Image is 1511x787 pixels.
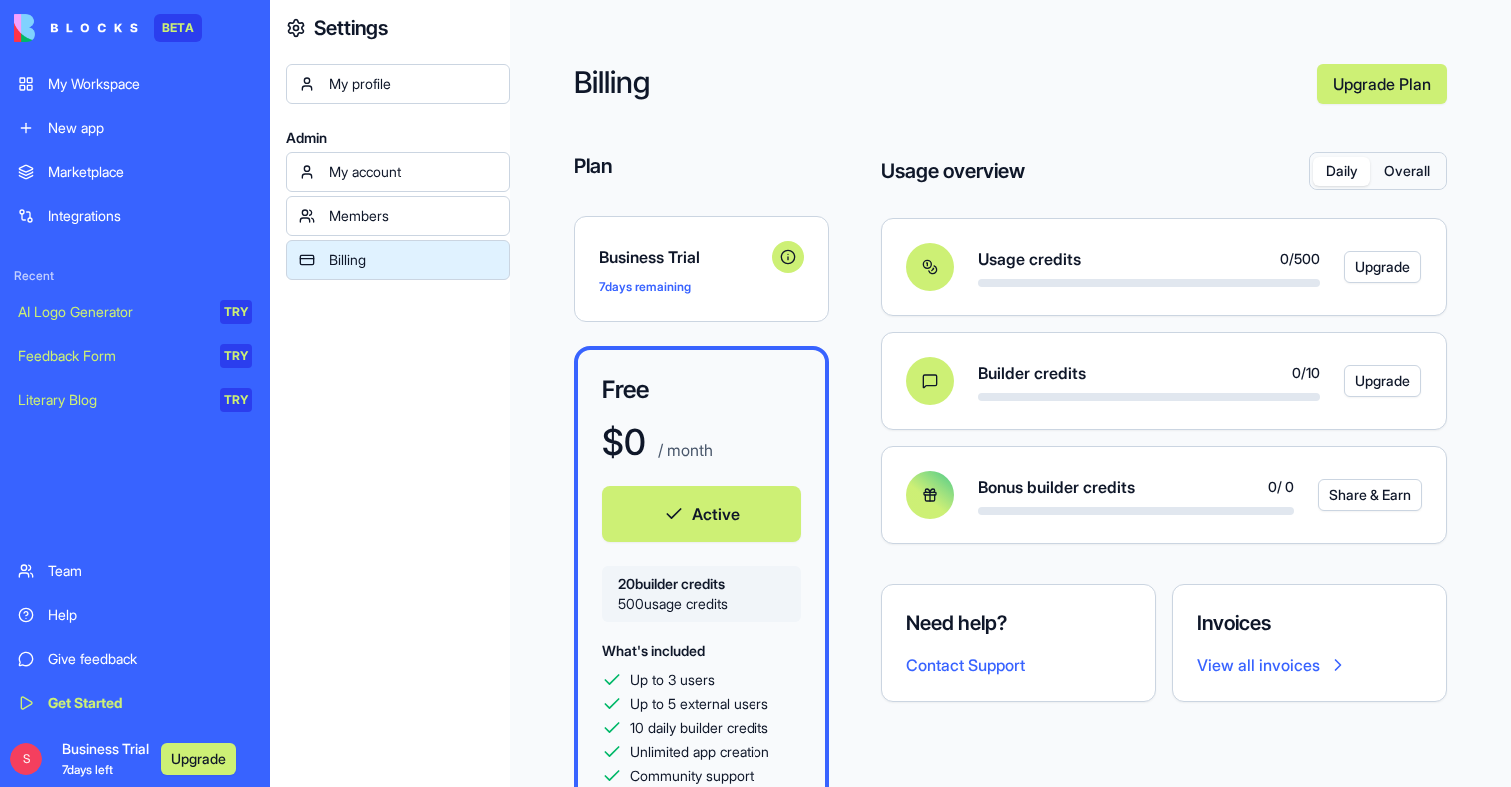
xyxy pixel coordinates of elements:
[48,206,252,226] div: Integrations
[18,390,206,410] div: Literary Blog
[1197,609,1422,637] h4: Invoices
[48,74,252,94] div: My Workspace
[10,743,42,775] span: S
[602,422,646,462] h1: $ 0
[630,694,768,714] span: Up to 5 external users
[599,245,764,269] span: Business Trial
[14,14,202,42] a: BETA
[1313,157,1370,186] button: Daily
[1292,363,1320,383] span: 0 / 10
[48,649,252,669] div: Give feedback
[630,670,715,690] span: Up to 3 users
[618,574,785,594] span: 20 builder credits
[329,74,497,94] div: My profile
[286,196,510,236] a: Members
[1344,251,1398,283] a: Upgrade
[329,162,497,182] div: My account
[48,118,252,138] div: New app
[286,152,510,192] a: My account
[1317,64,1447,104] a: Upgrade Plan
[6,64,264,104] a: My Workspace
[978,361,1086,385] span: Builder credits
[329,250,497,270] div: Billing
[602,486,801,542] button: Active
[6,268,264,284] span: Recent
[286,128,510,148] span: Admin
[329,206,497,226] div: Members
[48,561,252,581] div: Team
[161,743,236,775] button: Upgrade
[654,438,713,462] p: / month
[1344,365,1421,397] button: Upgrade
[154,14,202,42] div: BETA
[1268,477,1294,497] span: 0 / 0
[6,152,264,192] a: Marketplace
[574,64,1301,104] h2: Billing
[1318,479,1422,511] button: Share & Earn
[6,196,264,236] a: Integrations
[48,605,252,625] div: Help
[48,162,252,182] div: Marketplace
[906,609,1131,637] h4: Need help?
[314,14,388,42] h4: Settings
[18,302,206,322] div: AI Logo Generator
[220,344,252,368] div: TRY
[6,380,264,420] a: Literary BlogTRY
[630,718,768,738] span: 10 daily builder credits
[286,240,510,280] a: Billing
[978,475,1135,499] span: Bonus builder credits
[618,594,785,614] span: 500 usage credits
[6,108,264,148] a: New app
[220,388,252,412] div: TRY
[48,693,252,713] div: Get Started
[1344,365,1398,397] a: Upgrade
[286,64,510,104] a: My profile
[574,152,829,180] h4: Plan
[1197,653,1422,677] a: View all invoices
[978,247,1081,271] span: Usage credits
[220,300,252,324] div: TRY
[6,595,264,635] a: Help
[630,742,769,762] span: Unlimited app creation
[6,292,264,332] a: AI Logo GeneratorTRY
[6,551,264,591] a: Team
[6,683,264,723] a: Get Started
[6,336,264,376] a: Feedback FormTRY
[599,279,691,294] span: 7 days remaining
[62,739,149,779] span: Business Trial
[602,642,705,659] span: What's included
[1280,249,1320,269] span: 0 / 500
[602,374,801,406] h3: Free
[62,762,113,777] span: 7 days left
[1370,157,1443,186] button: Overall
[906,653,1025,677] button: Contact Support
[14,14,138,42] img: logo
[881,157,1025,185] h4: Usage overview
[18,346,206,366] div: Feedback Form
[6,639,264,679] a: Give feedback
[1344,251,1421,283] button: Upgrade
[630,766,754,786] span: Community support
